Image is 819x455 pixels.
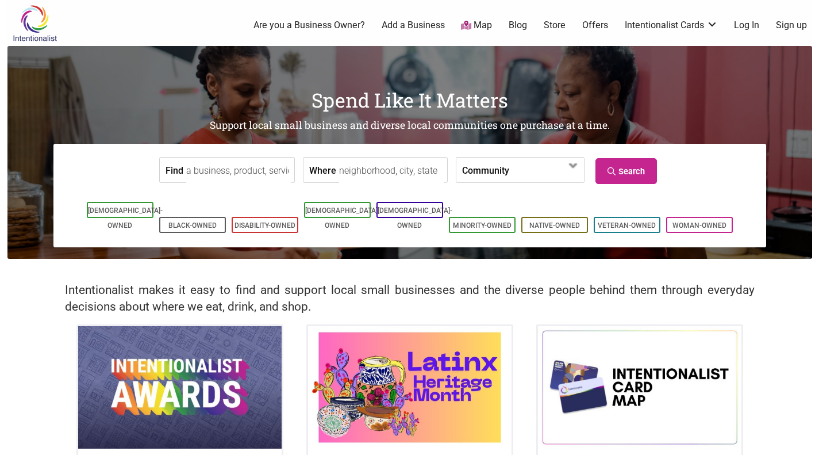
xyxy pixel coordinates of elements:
a: Sign up [776,19,807,32]
h2: Support local small business and diverse local communities one purchase at a time. [7,118,812,133]
img: Latinx / Hispanic Heritage Month [308,326,512,448]
a: Map [461,19,492,32]
img: Intentionalist Card Map [538,326,741,448]
a: [DEMOGRAPHIC_DATA]-Owned [378,207,452,230]
label: Find [166,158,183,182]
img: Intentionalist Awards [78,326,282,448]
img: Intentionalist [7,5,62,42]
a: [DEMOGRAPHIC_DATA]-Owned [88,207,163,230]
a: Minority-Owned [453,221,512,230]
a: Search [595,158,657,184]
h1: Spend Like It Matters [7,86,812,114]
input: neighborhood, city, state [339,158,444,183]
a: Log In [734,19,759,32]
a: Native-Owned [529,221,580,230]
a: Are you a Business Owner? [253,19,365,32]
label: Community [462,158,509,182]
input: a business, product, service [186,158,291,183]
a: Intentionalist Cards [625,19,718,32]
a: Add a Business [382,19,445,32]
label: Where [309,158,336,182]
a: Blog [509,19,527,32]
a: [DEMOGRAPHIC_DATA]-Owned [305,207,380,230]
a: Veteran-Owned [598,221,656,230]
a: Store [544,19,566,32]
a: Disability-Owned [234,221,295,230]
a: Woman-Owned [672,221,726,230]
a: Offers [582,19,608,32]
h2: Intentionalist makes it easy to find and support local small businesses and the diverse people be... [65,282,755,315]
a: Black-Owned [168,221,217,230]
